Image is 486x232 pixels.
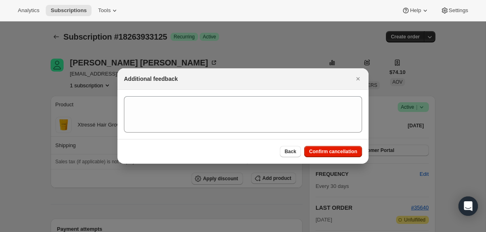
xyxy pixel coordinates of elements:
[436,5,473,16] button: Settings
[51,7,87,14] span: Subscriptions
[449,7,468,14] span: Settings
[18,7,39,14] span: Analytics
[410,7,421,14] span: Help
[352,73,364,84] button: Close
[93,5,124,16] button: Tools
[304,146,362,157] button: Confirm cancellation
[124,75,178,83] h2: Additional feedback
[309,148,357,155] span: Confirm cancellation
[458,196,478,216] div: Open Intercom Messenger
[13,5,44,16] button: Analytics
[98,7,111,14] span: Tools
[285,148,296,155] span: Back
[397,5,434,16] button: Help
[46,5,92,16] button: Subscriptions
[280,146,301,157] button: Back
